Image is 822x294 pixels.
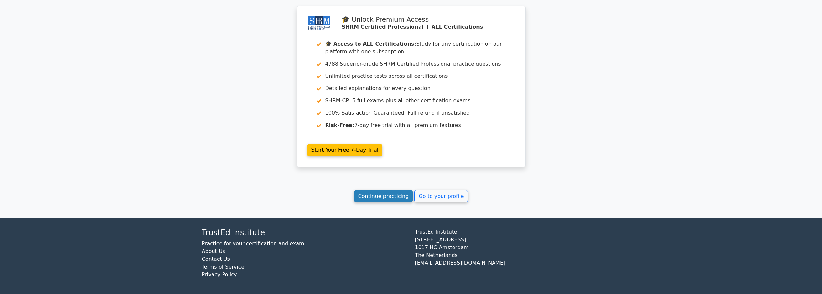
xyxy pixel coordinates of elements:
a: Contact Us [202,256,230,262]
div: TrustEd Institute [STREET_ADDRESS] 1017 HC Amsterdam The Netherlands [EMAIL_ADDRESS][DOMAIN_NAME] [411,228,624,284]
a: Start Your Free 7-Day Trial [307,144,383,156]
a: Continue practicing [354,190,413,202]
a: Terms of Service [202,264,245,270]
a: Practice for your certification and exam [202,240,304,247]
h4: TrustEd Institute [202,228,407,238]
a: Go to your profile [414,190,468,202]
a: About Us [202,248,225,254]
a: Privacy Policy [202,271,237,278]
